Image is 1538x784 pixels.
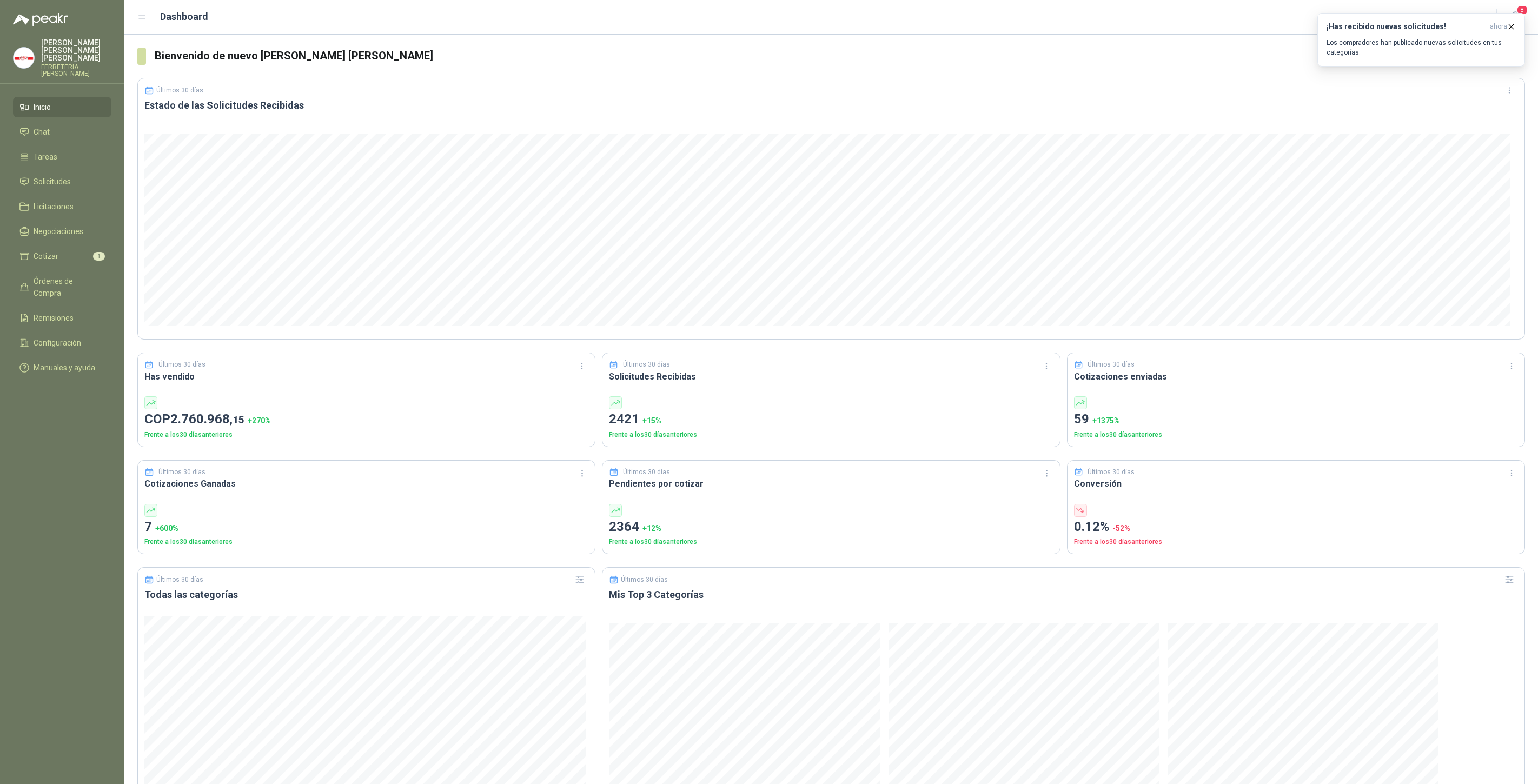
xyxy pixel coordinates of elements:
[1092,416,1120,425] span: + 1375 %
[623,360,670,370] p: Últimos 30 días
[34,362,95,374] span: Manuales y ayuda
[1074,370,1518,383] h3: Cotizaciones enviadas
[1327,22,1486,31] h3: ¡Has recibido nuevas solicitudes!
[34,126,50,138] span: Chat
[144,370,588,383] h3: Has vendido
[144,409,588,430] p: COP
[609,537,1053,547] p: Frente a los 30 días anteriores
[144,517,588,537] p: 7
[34,151,57,163] span: Tareas
[1327,38,1516,57] p: Los compradores han publicado nuevas solicitudes en tus categorías.
[34,275,101,299] span: Órdenes de Compra
[13,246,111,267] a: Cotizar1
[1516,5,1528,15] span: 8
[34,176,71,188] span: Solicitudes
[621,576,668,583] p: Últimos 30 días
[144,588,588,601] h3: Todas las categorías
[1074,477,1518,490] h3: Conversión
[642,416,661,425] span: + 15 %
[13,122,111,142] a: Chat
[1506,8,1525,27] button: 8
[34,312,74,324] span: Remisiones
[144,430,588,440] p: Frente a los 30 días anteriores
[13,97,111,117] a: Inicio
[13,308,111,328] a: Remisiones
[609,409,1053,430] p: 2421
[93,252,105,261] span: 1
[13,171,111,192] a: Solicitudes
[156,87,203,94] p: Últimos 30 días
[1317,13,1525,67] button: ¡Has recibido nuevas solicitudes!ahora Los compradores han publicado nuevas solicitudes en tus ca...
[1074,409,1518,430] p: 59
[14,48,34,68] img: Company Logo
[1088,467,1135,477] p: Últimos 30 días
[248,416,271,425] span: + 270 %
[609,430,1053,440] p: Frente a los 30 días anteriores
[155,524,178,533] span: + 600 %
[13,271,111,303] a: Órdenes de Compra
[1074,517,1518,537] p: 0.12%
[13,357,111,378] a: Manuales y ayuda
[609,477,1053,490] h3: Pendientes por cotizar
[1074,537,1518,547] p: Frente a los 30 días anteriores
[34,101,51,113] span: Inicio
[1490,22,1507,31] span: ahora
[144,477,588,490] h3: Cotizaciones Ganadas
[609,588,1518,601] h3: Mis Top 3 Categorías
[34,250,58,262] span: Cotizar
[155,48,1525,64] h3: Bienvenido de nuevo [PERSON_NAME] [PERSON_NAME]
[34,225,83,237] span: Negociaciones
[1074,430,1518,440] p: Frente a los 30 días anteriores
[41,64,111,77] p: FERRETERIA [PERSON_NAME]
[13,221,111,242] a: Negociaciones
[144,99,1518,112] h3: Estado de las Solicitudes Recibidas
[642,524,661,533] span: + 12 %
[1112,524,1130,533] span: -52 %
[13,147,111,167] a: Tareas
[13,196,111,217] a: Licitaciones
[13,13,68,26] img: Logo peakr
[623,467,670,477] p: Últimos 30 días
[41,39,111,62] p: [PERSON_NAME] [PERSON_NAME] [PERSON_NAME]
[1088,360,1135,370] p: Últimos 30 días
[230,414,244,426] span: ,15
[609,517,1053,537] p: 2364
[158,360,205,370] p: Últimos 30 días
[158,467,205,477] p: Últimos 30 días
[609,370,1053,383] h3: Solicitudes Recibidas
[170,411,244,427] span: 2.760.968
[34,337,81,349] span: Configuración
[144,537,588,547] p: Frente a los 30 días anteriores
[34,201,74,212] span: Licitaciones
[160,9,208,24] h1: Dashboard
[156,576,203,583] p: Últimos 30 días
[13,333,111,353] a: Configuración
